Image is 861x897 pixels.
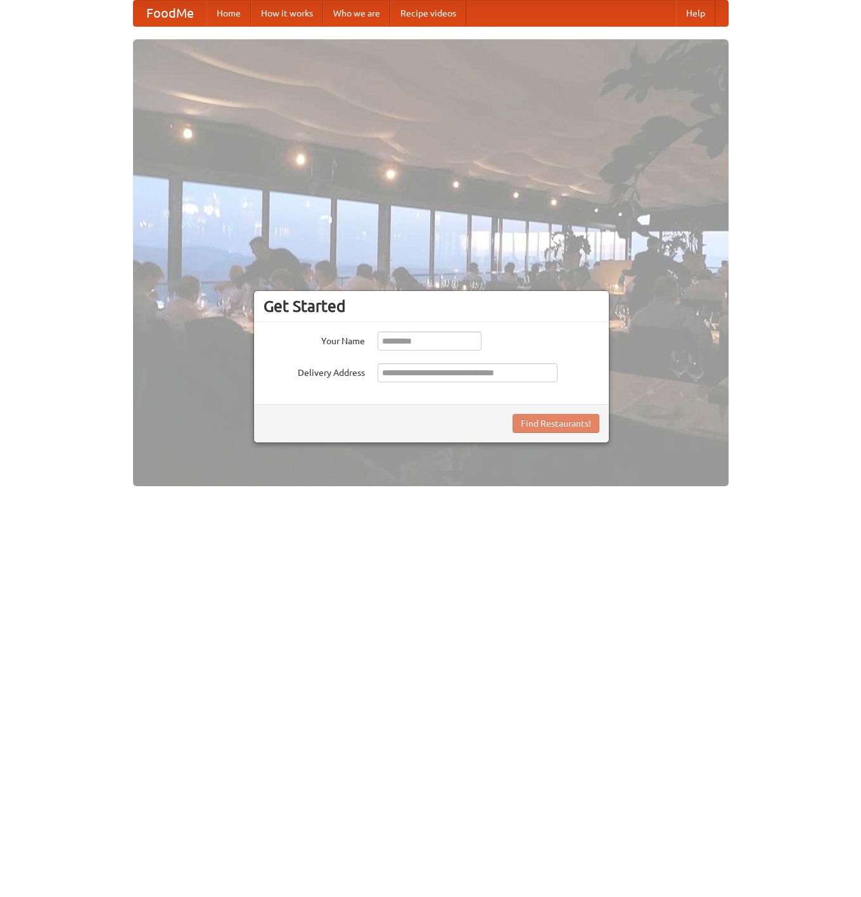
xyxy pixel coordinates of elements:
[264,297,599,316] h3: Get Started
[390,1,466,26] a: Recipe videos
[207,1,251,26] a: Home
[264,363,365,379] label: Delivery Address
[323,1,390,26] a: Who we are
[513,414,599,433] button: Find Restaurants!
[251,1,323,26] a: How it works
[134,1,207,26] a: FoodMe
[676,1,715,26] a: Help
[264,332,365,347] label: Your Name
